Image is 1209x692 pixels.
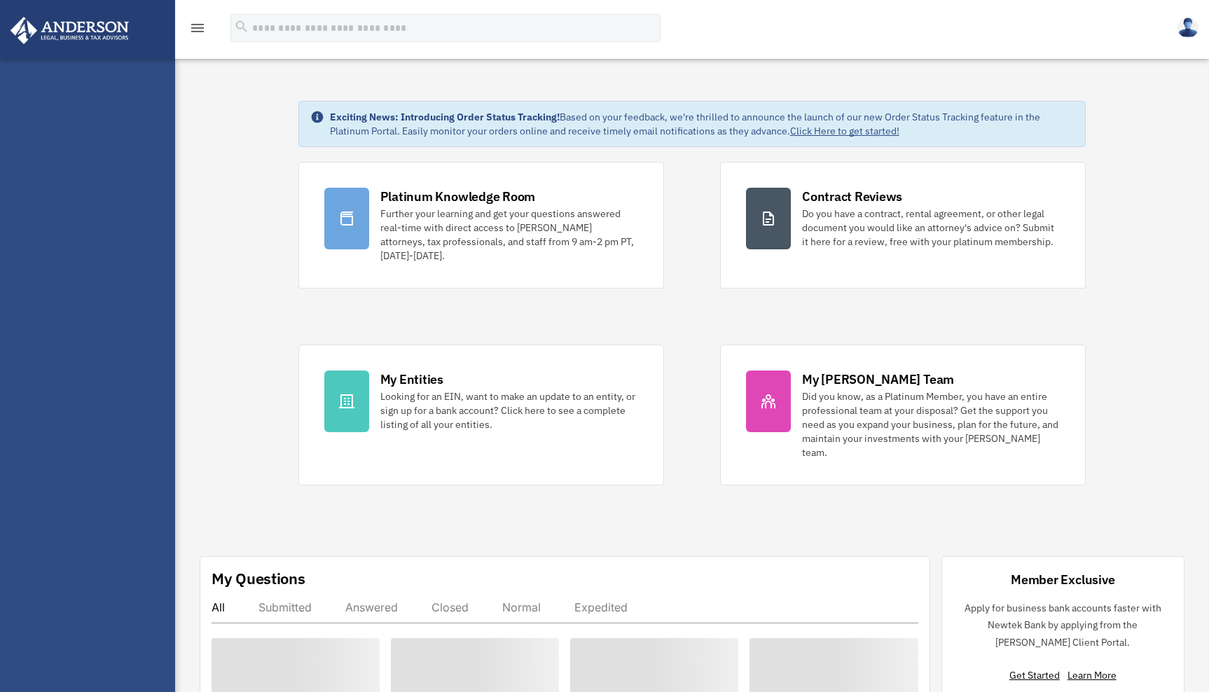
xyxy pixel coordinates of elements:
[1011,571,1114,588] div: Member Exclusive
[380,389,638,431] div: Looking for an EIN, want to make an update to an entity, or sign up for a bank account? Click her...
[298,162,664,289] a: Platinum Knowledge Room Further your learning and get your questions answered real-time with dire...
[380,188,536,205] div: Platinum Knowledge Room
[234,19,249,34] i: search
[1177,18,1198,38] img: User Pic
[345,600,398,614] div: Answered
[189,25,206,36] a: menu
[6,17,133,44] img: Anderson Advisors Platinum Portal
[1009,669,1065,681] a: Get Started
[574,600,628,614] div: Expedited
[953,600,1173,651] p: Apply for business bank accounts faster with Newtek Bank by applying from the [PERSON_NAME] Clien...
[1068,669,1117,681] a: Learn More
[298,345,664,485] a: My Entities Looking for an EIN, want to make an update to an entity, or sign up for a bank accoun...
[380,371,443,388] div: My Entities
[212,600,225,614] div: All
[802,389,1060,459] div: Did you know, as a Platinum Member, you have an entire professional team at your disposal? Get th...
[802,188,902,205] div: Contract Reviews
[431,600,469,614] div: Closed
[380,207,638,263] div: Further your learning and get your questions answered real-time with direct access to [PERSON_NAM...
[720,345,1086,485] a: My [PERSON_NAME] Team Did you know, as a Platinum Member, you have an entire professional team at...
[790,125,899,137] a: Click Here to get started!
[720,162,1086,289] a: Contract Reviews Do you have a contract, rental agreement, or other legal document you would like...
[212,568,305,589] div: My Questions
[502,600,541,614] div: Normal
[802,371,954,388] div: My [PERSON_NAME] Team
[802,207,1060,249] div: Do you have a contract, rental agreement, or other legal document you would like an attorney's ad...
[330,111,560,123] strong: Exciting News: Introducing Order Status Tracking!
[330,110,1075,138] div: Based on your feedback, we're thrilled to announce the launch of our new Order Status Tracking fe...
[258,600,312,614] div: Submitted
[189,20,206,36] i: menu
